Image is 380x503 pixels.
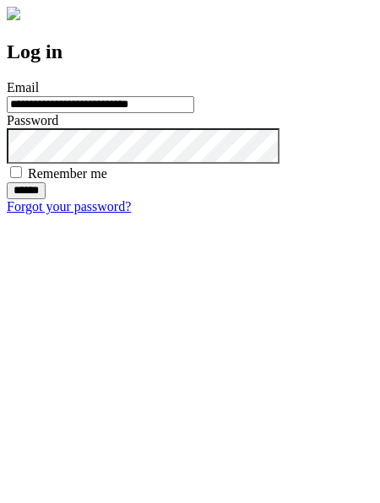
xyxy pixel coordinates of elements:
label: Email [7,80,39,95]
label: Password [7,113,58,127]
label: Remember me [28,166,107,181]
a: Forgot your password? [7,199,131,214]
img: logo-4e3dc11c47720685a147b03b5a06dd966a58ff35d612b21f08c02c0306f2b779.png [7,7,20,20]
h2: Log in [7,41,373,63]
